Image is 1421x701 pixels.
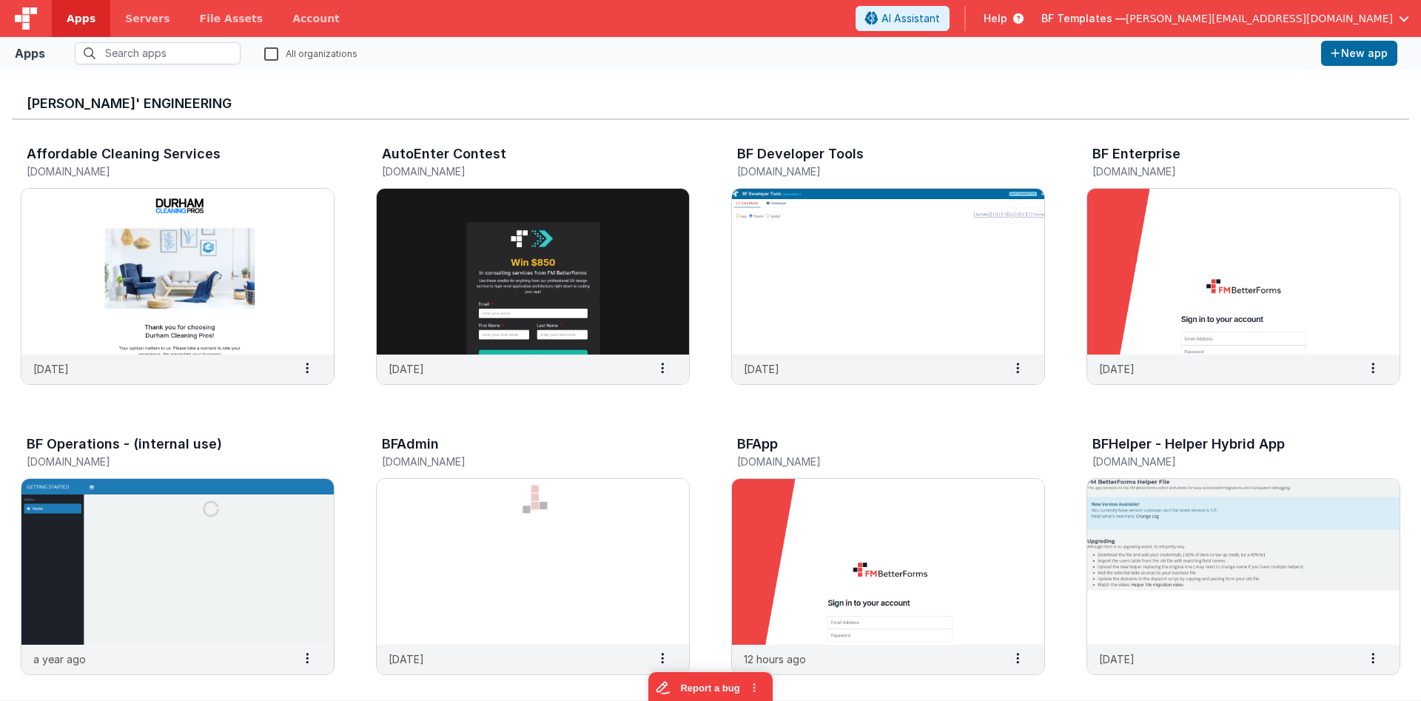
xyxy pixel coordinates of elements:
[33,361,69,377] p: [DATE]
[27,437,222,452] h3: BF Operations - (internal use)
[33,651,86,667] p: a year ago
[1321,41,1397,66] button: New app
[737,456,1008,467] h5: [DOMAIN_NAME]
[1092,166,1363,177] h5: [DOMAIN_NAME]
[1126,11,1393,26] span: [PERSON_NAME][EMAIL_ADDRESS][DOMAIN_NAME]
[264,46,357,60] label: All organizations
[382,166,653,177] h5: [DOMAIN_NAME]
[27,96,1394,111] h3: [PERSON_NAME]' Engineering
[1099,651,1135,667] p: [DATE]
[27,456,298,467] h5: [DOMAIN_NAME]
[1041,11,1126,26] span: BF Templates —
[389,361,424,377] p: [DATE]
[382,147,506,161] h3: AutoEnter Contest
[27,147,221,161] h3: Affordable Cleaning Services
[1092,147,1180,161] h3: BF Enterprise
[382,437,439,452] h3: BFAdmin
[984,11,1007,26] span: Help
[67,11,95,26] span: Apps
[744,651,806,667] p: 12 hours ago
[75,42,241,64] input: Search apps
[1092,437,1285,452] h3: BFHelper - Helper Hybrid App
[1041,11,1409,26] button: BF Templates — [PERSON_NAME][EMAIL_ADDRESS][DOMAIN_NAME]
[389,651,424,667] p: [DATE]
[27,166,298,177] h5: [DOMAIN_NAME]
[881,11,940,26] span: AI Assistant
[1099,361,1135,377] p: [DATE]
[737,147,864,161] h3: BF Developer Tools
[737,166,1008,177] h5: [DOMAIN_NAME]
[1092,456,1363,467] h5: [DOMAIN_NAME]
[200,11,263,26] span: File Assets
[125,11,169,26] span: Servers
[737,437,778,452] h3: BFApp
[856,6,950,31] button: AI Assistant
[15,44,45,62] div: Apps
[382,456,653,467] h5: [DOMAIN_NAME]
[744,361,779,377] p: [DATE]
